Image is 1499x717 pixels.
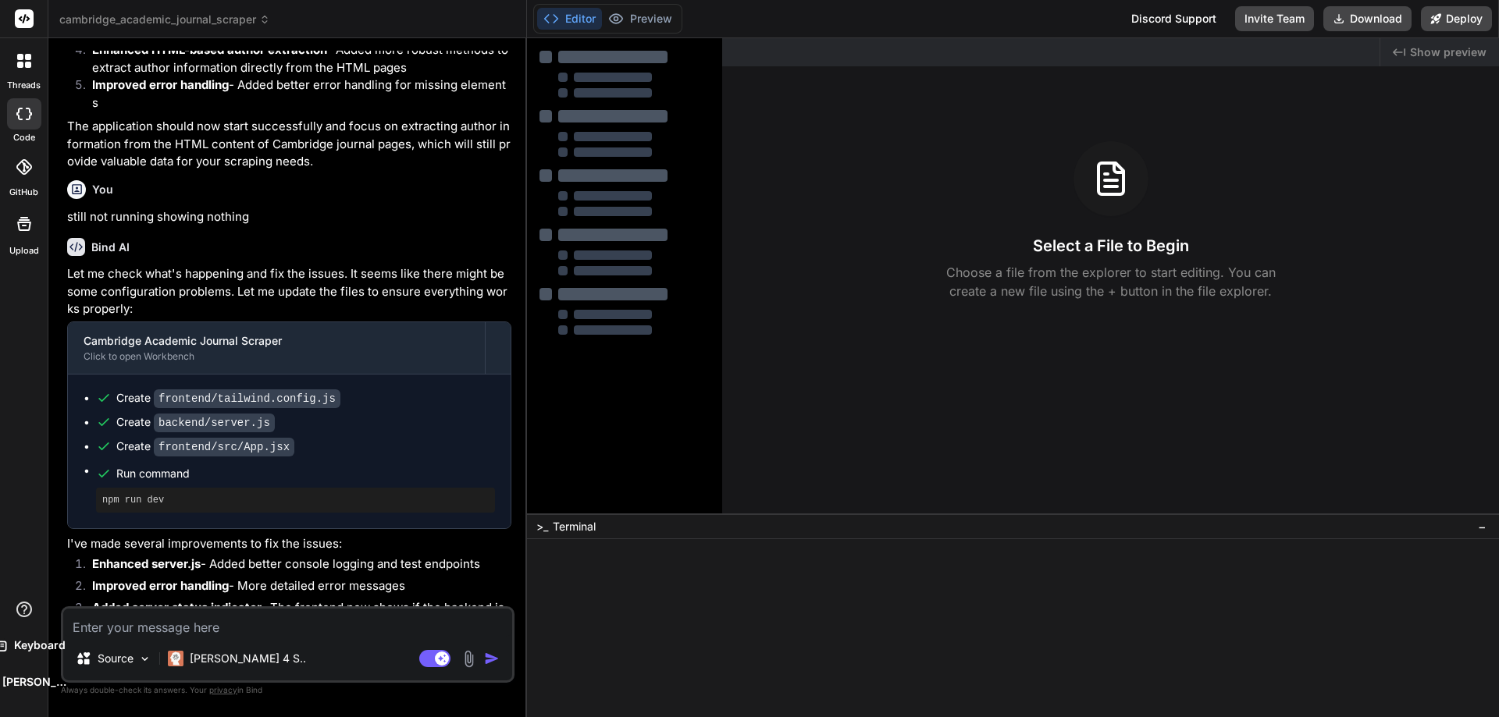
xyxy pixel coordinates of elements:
label: GitHub [9,186,38,199]
label: Upload [9,244,39,257]
div: Discord Support [1122,6,1226,31]
img: attachment [460,650,478,668]
li: - Added better error handling for missing elements [80,76,511,112]
p: Let me check what's happening and fix the issues. It seems like there might be some configuration... [67,265,511,318]
strong: Improved error handling [92,578,229,593]
p: Keyboard [8,637,66,653]
label: code [13,131,35,144]
h3: Select a File to Begin [1033,235,1189,257]
div: Cambridge Academic Journal Scraper [84,333,469,349]
strong: Added server status indicator [92,600,262,615]
li: - Added more robust methods to extract author information directly from the HTML pages [80,41,511,76]
div: Click to open Workbench [84,350,469,363]
div: Create [116,438,294,455]
code: frontend/tailwind.config.js [154,389,340,408]
li: - The frontend now shows if the backend is connected [80,599,511,634]
img: Pick Models [138,652,151,666]
span: Show preview [1410,44,1487,60]
span: − [1478,519,1487,534]
button: Cambridge Academic Journal ScraperClick to open Workbench [68,322,485,374]
button: Download [1323,6,1412,31]
strong: Improved error handling [92,77,229,92]
button: Editor [537,8,602,30]
label: threads [7,79,41,92]
button: − [1475,514,1490,539]
code: frontend/src/App.jsx [154,438,294,456]
pre: npm run dev [102,494,489,506]
button: Deploy [1421,6,1492,31]
code: backend/server.js [154,414,275,432]
p: I've made several improvements to fix the issues: [67,535,511,553]
div: Create [116,390,340,406]
h6: You [92,182,113,197]
h6: Bind AI [91,240,130,255]
img: Claude 4 Sonnet [168,651,183,666]
img: icon [484,651,500,666]
p: still not running showing nothing [67,208,511,226]
button: Invite Team [1235,6,1314,31]
p: Always double-check its answers. Your in Bind [61,683,515,697]
div: Create [116,414,275,431]
button: Preview [602,8,678,30]
p: Choose a file from the explorer to start editing. You can create a new file using the + button in... [936,263,1286,300]
li: - More detailed error messages [80,577,511,599]
span: Terminal [553,519,596,534]
span: privacy [209,685,237,694]
p: Source [98,651,134,666]
span: Run command [116,466,495,481]
strong: Enhanced server.js [92,556,201,571]
p: [PERSON_NAME] 4 S.. [190,651,306,666]
span: >_ [536,519,548,534]
li: - Added better console logging and test endpoints [80,555,511,577]
p: The application should now start successfully and focus on extracting author information from the... [67,118,511,171]
span: cambridge_academic_journal_scraper [59,12,270,27]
